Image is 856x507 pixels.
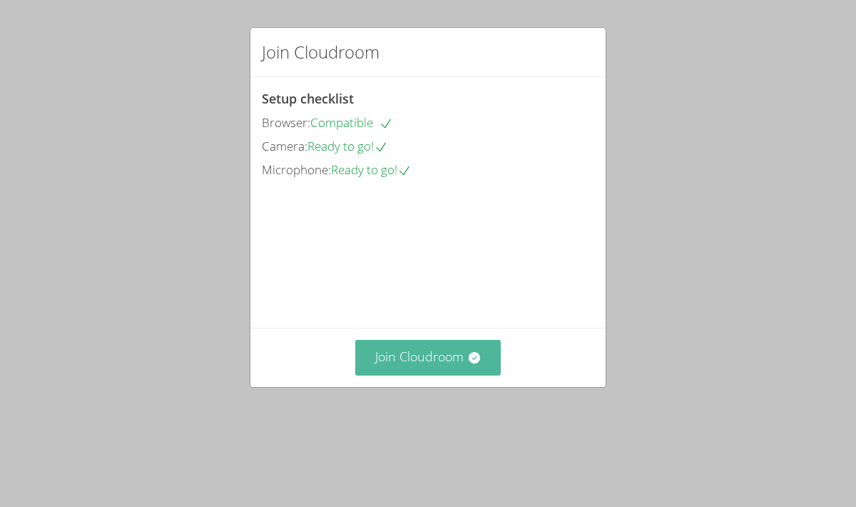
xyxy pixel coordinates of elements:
[262,90,354,107] span: Setup checklist
[262,114,310,131] span: Browser:
[307,138,388,154] span: Ready to go!
[262,161,331,178] span: Microphone:
[355,340,501,375] button: Join Cloudroom
[262,39,379,65] h2: Join Cloudroom
[310,114,393,131] span: Compatible
[331,161,412,178] span: Ready to go!
[262,138,307,154] span: Camera:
